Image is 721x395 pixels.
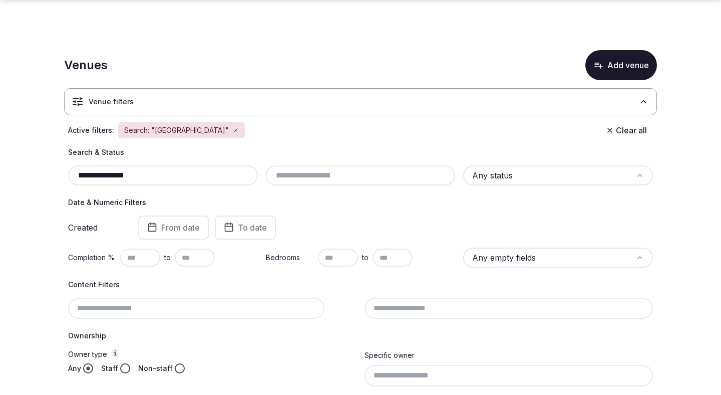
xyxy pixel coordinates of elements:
[68,147,653,157] h4: Search & Status
[68,197,653,208] h4: Date & Numeric Filters
[585,50,657,80] button: Add venue
[101,363,118,373] label: Staff
[124,125,229,135] span: Search: "[GEOGRAPHIC_DATA]"
[164,253,171,263] span: to
[215,216,276,240] button: To date
[68,331,653,341] h4: Ownership
[68,280,653,290] h4: Content Filters
[111,349,119,357] button: Owner type
[68,125,114,135] span: Active filters:
[68,363,81,373] label: Any
[68,349,356,359] label: Owner type
[89,97,134,107] h3: Venue filters
[365,351,415,359] label: Specific owner
[64,57,108,74] h1: Venues
[238,223,267,233] span: To date
[362,253,369,263] span: to
[161,223,200,233] span: From date
[68,224,124,232] label: Created
[68,253,116,263] label: Completion %
[138,363,173,373] label: Non-staff
[138,216,209,240] button: From date
[600,121,653,139] button: Clear all
[266,253,314,263] label: Bedrooms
